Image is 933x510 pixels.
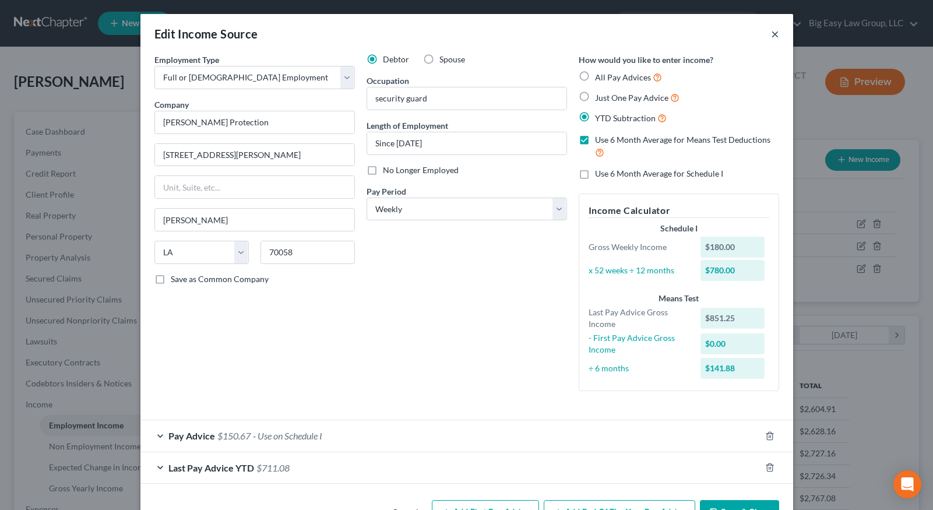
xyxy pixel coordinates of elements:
[700,237,765,258] div: $180.00
[367,119,448,132] label: Length of Employment
[583,363,695,374] div: ÷ 6 months
[700,308,765,329] div: $851.25
[217,430,251,441] span: $150.67
[595,113,656,123] span: YTD Subtraction
[439,54,465,64] span: Spouse
[579,54,713,66] label: How would you like to enter income?
[171,274,269,284] span: Save as Common Company
[253,430,322,441] span: - Use on Schedule I
[260,241,355,264] input: Enter zip...
[383,54,409,64] span: Debtor
[155,176,354,198] input: Unit, Suite, etc...
[155,144,354,166] input: Enter address...
[583,332,695,356] div: - First Pay Advice Gross Income
[595,135,770,145] span: Use 6 Month Average for Means Test Deductions
[155,209,354,231] input: Enter city...
[893,470,921,498] div: Open Intercom Messenger
[700,358,765,379] div: $141.88
[367,87,566,110] input: --
[256,462,290,473] span: $711.08
[700,260,765,281] div: $780.00
[168,462,254,473] span: Last Pay Advice YTD
[589,203,769,218] h5: Income Calculator
[367,75,409,87] label: Occupation
[771,27,779,41] button: ×
[154,26,258,42] div: Edit Income Source
[383,165,459,175] span: No Longer Employed
[367,187,406,196] span: Pay Period
[154,55,219,65] span: Employment Type
[583,307,695,330] div: Last Pay Advice Gross Income
[367,132,566,154] input: ex: 2 years
[589,293,769,304] div: Means Test
[168,430,215,441] span: Pay Advice
[589,223,769,234] div: Schedule I
[595,93,668,103] span: Just One Pay Advice
[595,168,723,178] span: Use 6 Month Average for Schedule I
[154,100,189,110] span: Company
[154,111,355,134] input: Search company by name...
[583,265,695,276] div: x 52 weeks ÷ 12 months
[700,333,765,354] div: $0.00
[595,72,651,82] span: All Pay Advices
[583,241,695,253] div: Gross Weekly Income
